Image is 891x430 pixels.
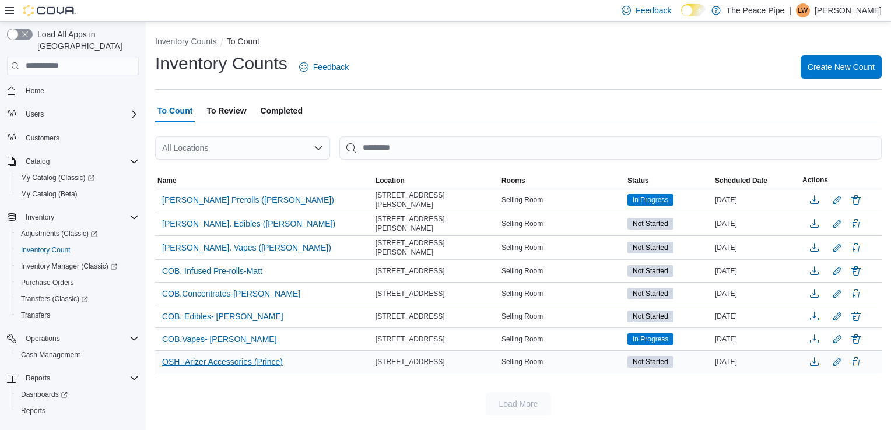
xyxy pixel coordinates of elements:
button: Edit count details [830,191,844,209]
a: My Catalog (Classic) [16,171,99,185]
button: Transfers [12,307,143,323]
img: Cova [23,5,76,16]
span: Home [21,83,139,98]
button: Create New Count [801,55,882,79]
button: Edit count details [830,239,844,256]
button: Rooms [499,174,625,188]
button: Inventory [2,209,143,225]
button: Operations [2,330,143,347]
span: My Catalog (Classic) [21,173,94,182]
span: Load All Apps in [GEOGRAPHIC_DATA] [33,29,139,52]
span: Not Started [633,218,668,229]
button: Delete [849,264,863,278]
span: My Catalog (Beta) [16,187,139,201]
a: Reports [16,404,50,418]
span: Transfers [21,311,50,320]
span: Load More [499,398,538,410]
span: Location [376,176,405,185]
input: Dark Mode [681,4,706,16]
a: Transfers [16,308,55,322]
span: LW [798,3,808,17]
p: [PERSON_NAME] [815,3,882,17]
span: Not Started [627,242,673,253]
span: Dashboards [21,390,68,399]
span: Purchase Orders [16,276,139,290]
button: COB.Vapes- [PERSON_NAME] [157,330,282,348]
span: Name [157,176,177,185]
span: Inventory Manager (Classic) [21,262,117,271]
button: Load More [486,392,551,415]
span: Adjustments (Classic) [16,227,139,241]
span: Reports [16,404,139,418]
button: Delete [849,217,863,231]
button: Inventory Count [12,242,143,258]
span: COB.Vapes- [PERSON_NAME] [162,333,277,345]
span: COB. Infused Pre-rolls-Matt [162,265,262,277]
span: COB. Edibles- [PERSON_NAME] [162,311,283,322]
a: My Catalog (Classic) [12,170,143,186]
button: Catalog [2,153,143,170]
span: [STREET_ADDRESS][PERSON_NAME] [376,191,497,209]
span: Purchase Orders [21,278,74,287]
button: [PERSON_NAME] Prerolls ([PERSON_NAME]) [157,191,339,209]
button: Edit count details [830,308,844,325]
div: [DATE] [713,332,800,346]
span: Reports [21,371,139,385]
nav: An example of EuiBreadcrumbs [155,36,882,50]
p: The Peace Pipe [727,3,785,17]
a: Adjustments (Classic) [12,225,143,242]
span: Completed [261,99,303,122]
span: Reports [21,406,45,415]
button: Edit count details [830,285,844,302]
div: Selling Room [499,264,625,278]
button: Home [2,82,143,99]
span: To Count [157,99,192,122]
button: Open list of options [314,143,323,153]
div: [DATE] [713,241,800,255]
div: Selling Room [499,193,625,207]
a: Inventory Manager (Classic) [16,259,122,273]
button: Edit count details [830,262,844,280]
button: Name [155,174,373,188]
span: [STREET_ADDRESS] [376,357,445,366]
span: OSH -Arizer Accessories (Prince) [162,356,283,368]
span: Transfers [16,308,139,322]
button: Location [373,174,499,188]
span: Catalog [26,157,50,166]
span: In Progress [627,333,673,345]
button: Reports [21,371,55,385]
span: [STREET_ADDRESS] [376,334,445,344]
button: Catalog [21,154,54,168]
span: [PERSON_NAME] Prerolls ([PERSON_NAME]) [162,194,334,206]
h1: Inventory Counts [155,52,287,75]
a: Purchase Orders [16,276,79,290]
p: | [789,3,791,17]
button: Users [2,106,143,122]
div: Selling Room [499,355,625,369]
span: Transfers (Classic) [16,292,139,306]
span: Inventory Manager (Classic) [16,259,139,273]
button: COB. Infused Pre-rolls-Matt [157,262,267,280]
button: COB. Edibles- [PERSON_NAME] [157,308,288,325]
button: Operations [21,332,65,346]
span: [STREET_ADDRESS][PERSON_NAME] [376,214,497,233]
a: Inventory Manager (Classic) [12,258,143,274]
div: [DATE] [713,355,800,369]
span: Transfers (Classic) [21,294,88,304]
button: Cash Management [12,347,143,363]
span: Not Started [627,311,673,322]
span: Not Started [633,242,668,253]
button: Users [21,107,48,121]
span: Dark Mode [681,16,682,17]
span: Reports [26,373,50,383]
button: Purchase Orders [12,274,143,291]
span: Inventory Count [16,243,139,257]
span: Operations [26,334,60,343]
span: Users [26,110,44,119]
button: To Count [227,37,259,46]
span: Not Started [627,288,673,299]
a: Transfers (Classic) [16,292,93,306]
span: [STREET_ADDRESS] [376,312,445,321]
a: My Catalog (Beta) [16,187,82,201]
button: Delete [849,355,863,369]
